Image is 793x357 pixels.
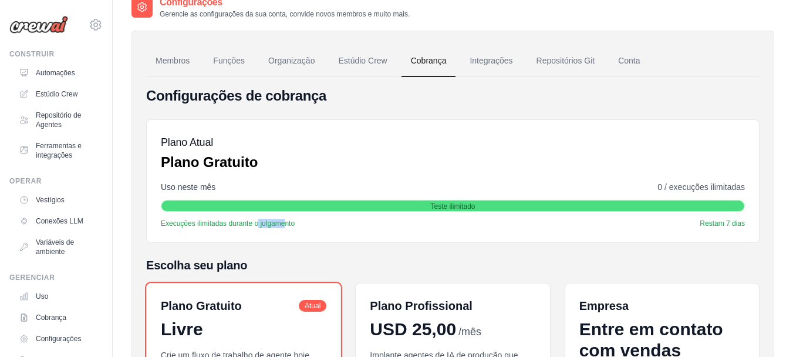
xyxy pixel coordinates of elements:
[204,45,254,77] a: Funções
[161,182,215,192] font: Uso neste mês
[9,177,42,185] font: Operar
[9,16,68,34] img: Logotipo
[36,335,81,343] font: Configurações
[579,299,629,312] font: Empresa
[36,142,82,159] font: Ferramentas e integrações
[14,64,103,82] a: Automações
[161,319,203,339] font: Livre
[161,299,242,312] font: Plano Gratuito
[338,56,387,65] font: Estúdio Crew
[657,182,745,192] font: 0 / execuções ilimitadas
[14,106,103,134] a: Repositório de Agentes
[411,56,447,65] font: Cobrança
[213,56,245,65] font: Funções
[609,45,649,77] a: Conta
[460,45,522,77] a: Integrações
[14,308,103,327] a: Cobrança
[305,302,320,310] font: Atual
[14,191,103,209] a: Vestígios
[700,219,745,228] font: Restam 7 dias
[161,154,258,170] font: Plano Gratuito
[259,45,324,77] a: Organização
[370,319,456,339] font: USD 25,00
[36,238,74,256] font: Variáveis ​​de ambiente
[14,233,103,261] a: Variáveis ​​de ambiente
[146,88,326,104] font: Configurações de cobrança
[536,56,595,65] font: Repositórios Git
[36,313,66,322] font: Cobrança
[36,111,81,129] font: Repositório de Agentes
[329,45,396,77] a: Estúdio Crew
[370,299,472,312] font: Plano Profissional
[36,217,83,225] font: Conexões LLM
[14,212,103,231] a: Conexões LLM
[14,136,103,165] a: Ferramentas e integrações
[146,259,247,272] font: Escolha seu plano
[14,287,103,306] a: Uso
[430,202,475,211] font: Teste ilimitado
[156,56,190,65] font: Membros
[36,69,75,77] font: Automações
[618,56,640,65] font: Conta
[527,45,605,77] a: Repositórios Git
[268,56,315,65] font: Organização
[161,136,213,148] font: Plano Atual
[36,292,48,301] font: Uso
[160,10,410,18] font: Gerencie as configurações da sua conta, convide novos membros e muito mais.
[458,326,481,338] font: /mês
[14,329,103,348] a: Configurações
[161,219,295,228] font: Execuções ilimitadas durante o julgamento
[9,50,55,58] font: Construir
[470,56,512,65] font: Integrações
[146,45,199,77] a: Membros
[9,273,55,282] font: Gerenciar
[36,196,65,204] font: Vestígios
[401,45,456,77] a: Cobrança
[14,85,103,104] a: Estúdio Crew
[36,90,77,98] font: Estúdio Crew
